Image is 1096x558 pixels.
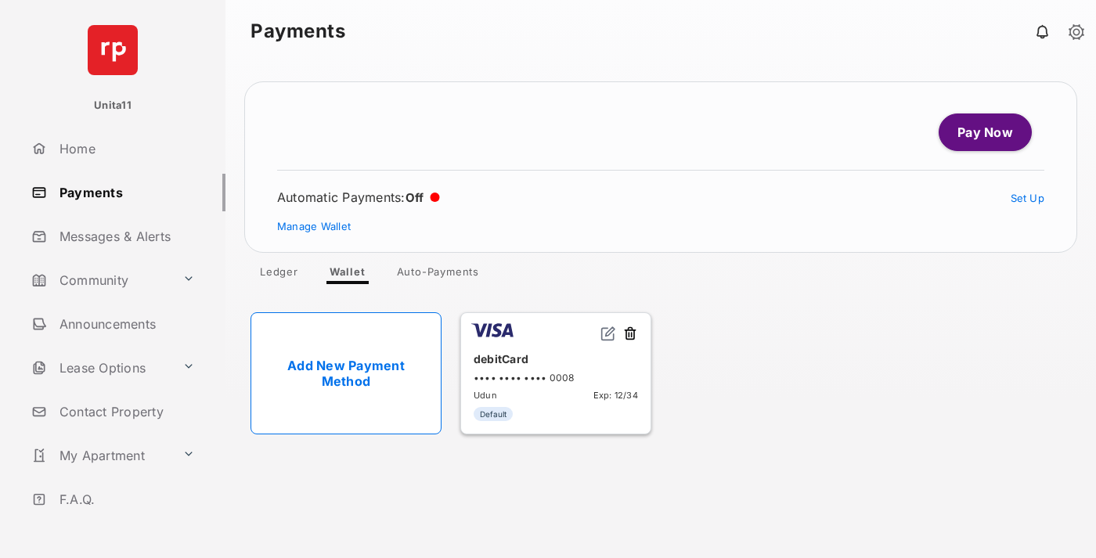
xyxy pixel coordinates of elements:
[474,372,638,383] div: •••• •••• •••• 0008
[88,25,138,75] img: svg+xml;base64,PHN2ZyB4bWxucz0iaHR0cDovL3d3dy53My5vcmcvMjAwMC9zdmciIHdpZHRoPSI2NCIgaGVpZ2h0PSI2NC...
[25,174,225,211] a: Payments
[25,130,225,167] a: Home
[1011,192,1045,204] a: Set Up
[251,22,345,41] strong: Payments
[406,190,424,205] span: Off
[384,265,492,284] a: Auto-Payments
[94,98,132,113] p: Unita11
[25,437,176,474] a: My Apartment
[25,393,225,430] a: Contact Property
[474,390,497,401] span: Udun
[600,326,616,341] img: svg+xml;base64,PHN2ZyB2aWV3Qm94PSIwIDAgMjQgMjQiIHdpZHRoPSIxNiIgaGVpZ2h0PSIxNiIgZmlsbD0ibm9uZSIgeG...
[277,189,440,205] div: Automatic Payments :
[593,390,638,401] span: Exp: 12/34
[25,305,225,343] a: Announcements
[474,346,638,372] div: debitCard
[277,220,351,232] a: Manage Wallet
[251,312,442,434] a: Add New Payment Method
[317,265,378,284] a: Wallet
[25,218,225,255] a: Messages & Alerts
[25,261,176,299] a: Community
[247,265,311,284] a: Ledger
[25,349,176,387] a: Lease Options
[25,481,225,518] a: F.A.Q.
